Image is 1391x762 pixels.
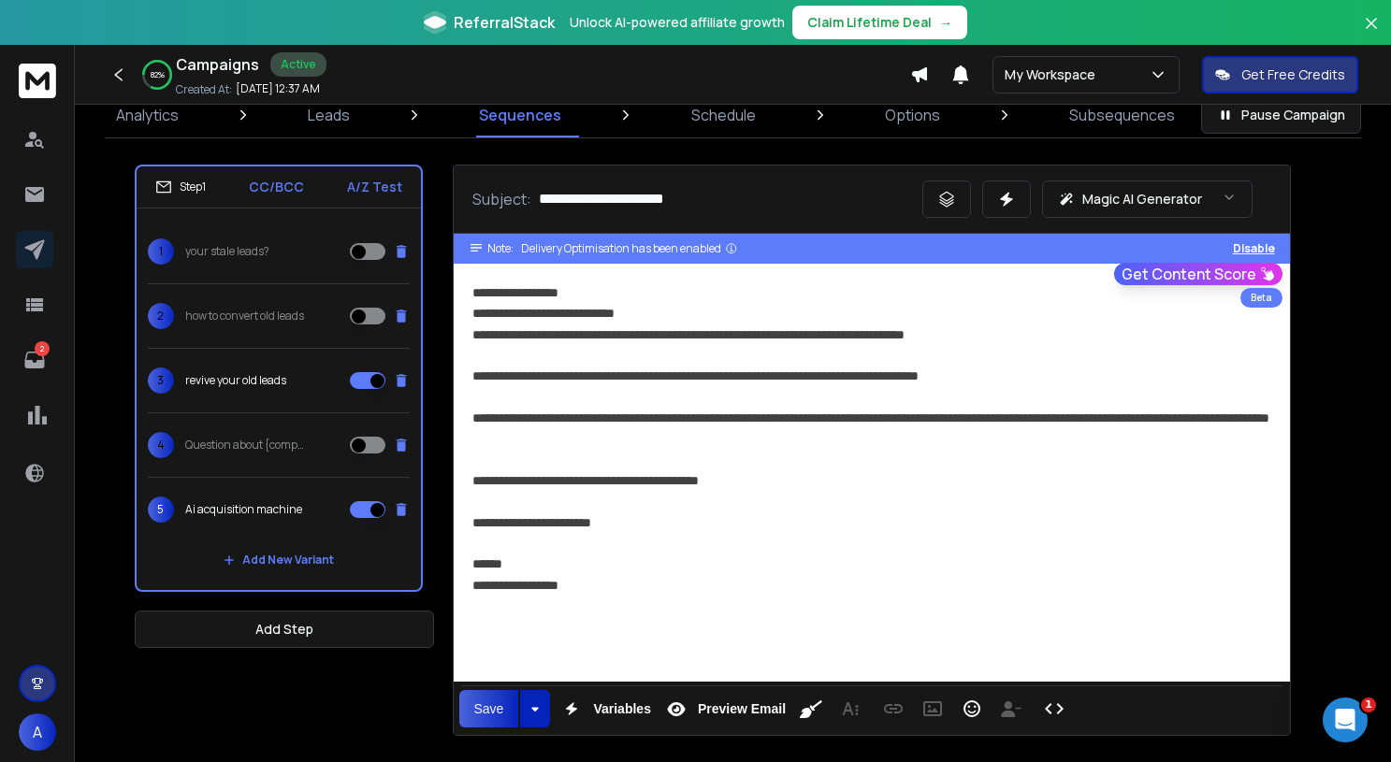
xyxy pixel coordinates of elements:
[16,341,53,379] a: 2
[236,81,320,96] p: [DATE] 12:37 AM
[694,701,790,717] span: Preview Email
[570,13,785,32] p: Unlock AI-powered affiliate growth
[176,53,259,76] h1: Campaigns
[176,82,232,97] p: Created At:
[1036,690,1072,727] button: Code View
[297,93,361,137] a: Leads
[1361,697,1376,712] span: 1
[185,502,302,517] p: Ai acquisition machine
[1202,56,1358,93] button: Get Free Credits
[1233,241,1275,256] button: Disable
[1359,11,1384,56] button: Close banner
[1114,263,1282,285] button: Get Content Score
[155,179,206,195] div: Step 1
[792,6,967,39] button: Claim Lifetime Deal→
[874,93,951,137] a: Options
[1069,104,1175,126] p: Subsequences
[1042,180,1253,218] button: Magic AI Generator
[148,303,174,329] span: 2
[472,188,531,210] p: Subject:
[554,690,655,727] button: Variables
[135,165,423,592] li: Step1CC/BCCA/Z Test1your stale leads?2how to convert old leads3revive your old leads4Question abo...
[1241,65,1345,84] p: Get Free Credits
[1323,697,1368,742] iframe: Intercom live chat
[135,611,434,648] button: Add Step
[521,241,738,256] div: Delivery Optimisation has been enabled
[691,104,756,126] p: Schedule
[915,690,950,727] button: Insert Image (⌘P)
[659,690,790,727] button: Preview Email
[249,178,304,196] p: CC/BCC
[185,309,304,323] p: how to convert old leads
[793,690,829,727] button: Clean HTML
[35,341,50,356] p: 2
[105,93,190,137] a: Analytics
[1005,65,1103,84] p: My Workspace
[185,244,269,259] p: your stale leads?
[308,104,350,126] p: Leads
[1201,96,1361,134] button: Pause Campaign
[148,496,174,523] span: 5
[151,69,165,80] p: 82 %
[209,541,349,579] button: Add New Variant
[589,701,655,717] span: Variables
[148,432,174,458] span: 4
[1082,190,1202,208] p: Magic AI Generator
[459,690,519,727] button: Save
[148,238,174,265] span: 1
[479,104,561,126] p: Sequences
[347,178,402,196] p: A/Z Test
[1240,288,1282,308] div: Beta
[954,690,990,727] button: Emoticons
[680,93,767,137] a: Schedule
[487,241,514,256] span: Note:
[19,713,56,751] button: A
[468,93,572,137] a: Sequences
[270,52,326,77] div: Active
[116,104,179,126] p: Analytics
[185,438,305,453] p: Question about {company}
[148,367,174,394] span: 3
[833,690,868,727] button: More Text
[876,690,911,727] button: Insert Link (⌘K)
[939,13,952,32] span: →
[454,11,555,34] span: ReferralStack
[885,104,940,126] p: Options
[1058,93,1186,137] a: Subsequences
[993,690,1029,727] button: Insert Unsubscribe Link
[185,373,286,388] p: revive your old leads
